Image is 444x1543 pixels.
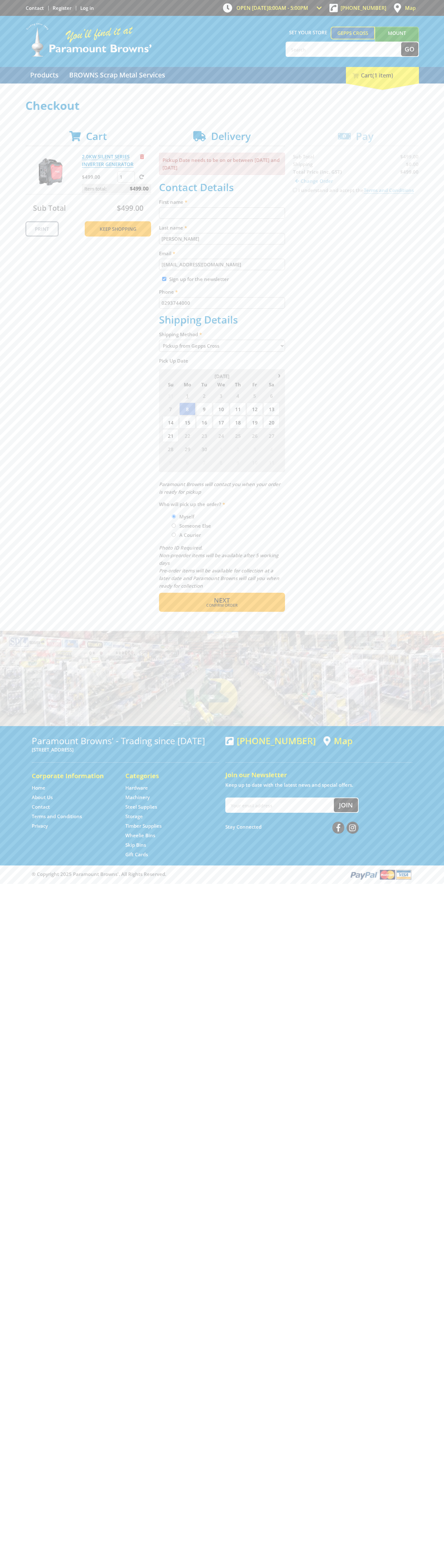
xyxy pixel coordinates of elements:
span: 4 [263,443,280,455]
span: 19 [247,416,263,429]
span: 14 [162,416,179,429]
a: View a map of Gepps Cross location [323,736,353,746]
div: [PHONE_NUMBER] [225,736,316,746]
label: Shipping Method [159,331,285,338]
img: 2.0KW SILENT SERIES INVERTER GENERATOR [31,153,70,191]
a: Go to the Privacy page [32,823,48,829]
span: 2 [196,389,212,402]
a: Go to the Terms and Conditions page [32,813,82,820]
a: Go to the Skip Bins page [125,842,146,848]
label: Who will pick up the order? [159,500,285,508]
input: Please select who will pick up the order. [172,533,176,537]
p: Pickup Date needs to be on or between [DATE] and [DATE] [159,153,285,175]
a: Go to the Machinery page [125,794,150,801]
img: Paramount Browns' [25,22,152,57]
span: 9 [196,403,212,415]
span: 5 [247,389,263,402]
span: 7 [162,403,179,415]
a: Keep Shopping [85,221,151,237]
span: Next [214,596,230,605]
span: (1 item) [372,71,393,79]
span: Tu [196,380,212,389]
a: Gepps Cross [331,27,375,39]
span: 8 [179,403,195,415]
a: Go to the BROWNS Scrap Metal Services page [64,67,170,83]
span: OPEN [DATE] [236,4,308,11]
span: 4 [230,389,246,402]
span: 1 [213,443,229,455]
input: Please select who will pick up the order. [172,524,176,528]
div: Stay Connected [225,819,359,834]
span: 3 [247,443,263,455]
span: 20 [263,416,280,429]
span: Mo [179,380,195,389]
input: Please select who will pick up the order. [172,514,176,518]
span: 21 [162,429,179,442]
a: Go to the Timber Supplies page [125,823,162,829]
h2: Shipping Details [159,314,285,326]
a: Print [25,221,59,237]
span: 28 [162,443,179,455]
span: 8 [213,456,229,469]
div: ® Copyright 2025 Paramount Browns'. All Rights Reserved. [25,869,419,880]
a: Go to the Contact page [26,5,44,11]
label: Sign up for the newsletter [169,276,229,282]
span: $499.00 [130,184,149,193]
h2: Contact Details [159,181,285,193]
span: 18 [230,416,246,429]
img: PayPal, Mastercard, Visa accepted [349,869,413,880]
div: Cart [346,67,419,83]
p: $499.00 [82,173,116,181]
span: 16 [196,416,212,429]
input: Please enter your first name. [159,207,285,219]
label: Myself [177,511,196,522]
span: 29 [179,443,195,455]
p: Item total: [82,184,151,193]
span: [DATE] [215,373,229,379]
span: We [213,380,229,389]
h5: Corporate Information [32,771,113,780]
a: Go to the Home page [32,785,45,791]
a: Log in [80,5,94,11]
span: 10 [247,456,263,469]
input: Please enter your last name. [159,233,285,244]
a: Go to the Products page [25,67,63,83]
label: Email [159,250,285,257]
a: Go to the registration page [53,5,71,11]
span: 30 [196,443,212,455]
span: 25 [230,429,246,442]
span: 15 [179,416,195,429]
select: Please select a shipping method. [159,340,285,352]
h3: Paramount Browns' - Trading since [DATE] [32,736,219,746]
span: Set your store [286,27,331,38]
button: Go [401,42,418,56]
label: Last name [159,224,285,231]
span: 26 [247,429,263,442]
span: 17 [213,416,229,429]
em: Photo ID Required. Non-preorder items will be available after 5 working days Pre-order items will... [159,544,279,589]
span: 31 [162,389,179,402]
span: 6 [263,389,280,402]
h5: Join our Newsletter [225,771,413,779]
h1: Checkout [25,99,419,112]
span: Confirm order [173,604,271,607]
a: Go to the Steel Supplies page [125,804,157,810]
em: Paramount Browns will contact you when your order is ready for pickup [159,481,280,495]
span: 1 [179,389,195,402]
a: Go to the Gift Cards page [125,851,148,858]
span: Sa [263,380,280,389]
a: 2.0KW SILENT SERIES INVERTER GENERATOR [82,153,134,168]
a: Go to the About Us page [32,794,53,801]
span: $499.00 [117,203,143,213]
p: [STREET_ADDRESS] [32,746,219,753]
a: Remove from cart [140,153,144,160]
input: Search [286,42,401,56]
span: 3 [213,389,229,402]
a: Go to the Hardware page [125,785,148,791]
span: 6 [179,456,195,469]
span: Fr [247,380,263,389]
span: 11 [263,456,280,469]
input: Please enter your email address. [159,259,285,270]
input: Please enter your telephone number. [159,297,285,309]
span: 8:00am - 5:00pm [268,4,308,11]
